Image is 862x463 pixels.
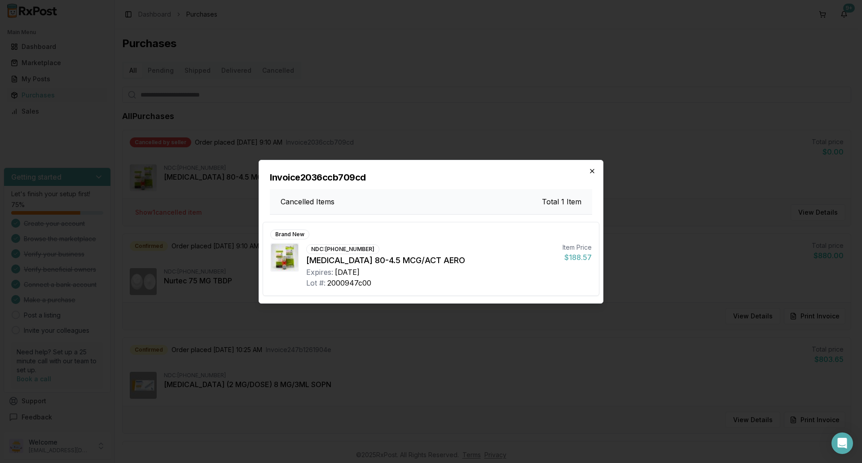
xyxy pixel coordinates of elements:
[281,196,334,207] h3: Cancelled Items
[306,244,379,254] div: NDC: [PHONE_NUMBER]
[270,229,309,239] div: Brand New
[542,196,581,207] h3: Total 1 Item
[563,252,592,263] div: $188.57
[306,278,325,288] div: Lot #:
[306,254,555,267] div: [MEDICAL_DATA] 80-4.5 MCG/ACT AERO
[271,244,298,271] img: Symbicort 80-4.5 MCG/ACT AERO
[306,267,333,278] div: Expires:
[327,278,371,288] div: 2000947c00
[335,267,360,278] div: [DATE]
[563,243,592,252] div: Item Price
[270,171,592,184] h2: Invoice 2036ccb709cd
